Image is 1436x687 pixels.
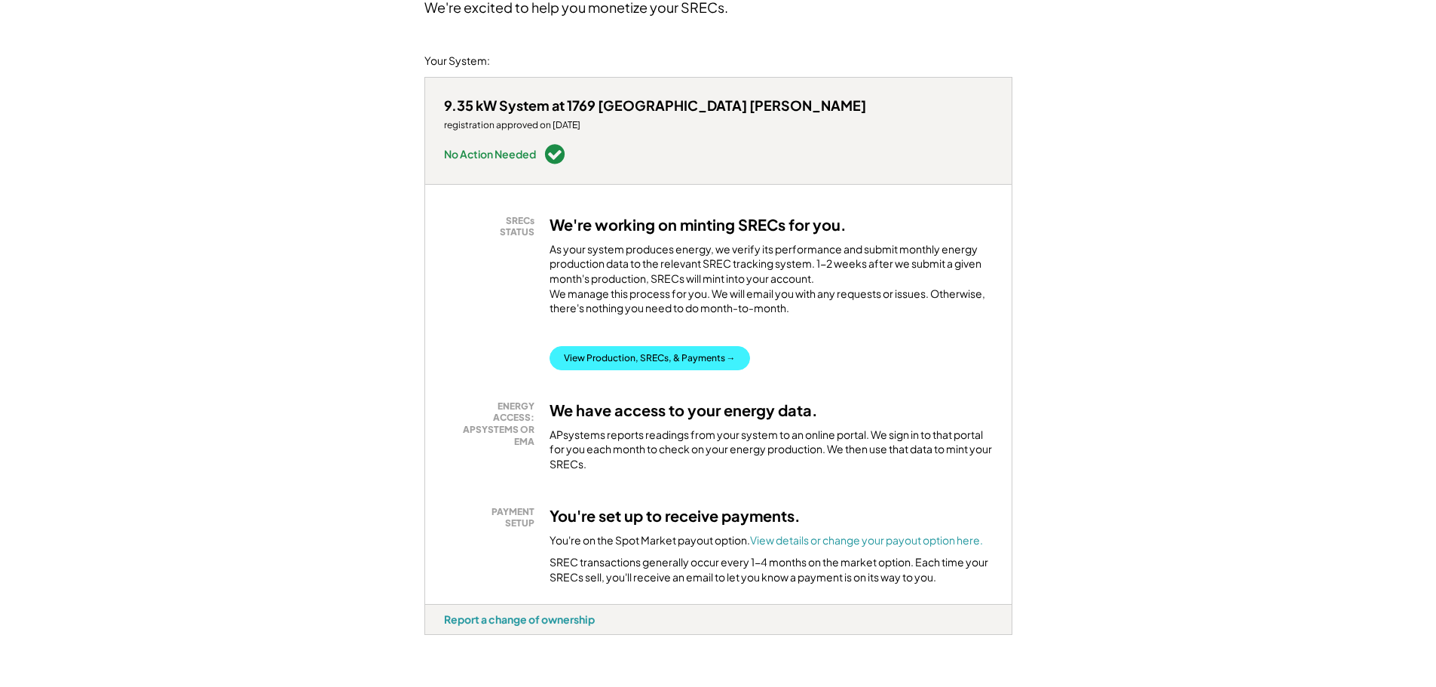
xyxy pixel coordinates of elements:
button: View Production, SRECs, & Payments → [550,346,750,370]
div: registration approved on [DATE] [444,119,866,131]
div: ENERGY ACCESS: APSYSTEMS OR EMA [452,400,534,447]
h3: We're working on minting SRECs for you. [550,215,847,235]
h3: We have access to your energy data. [550,400,818,420]
div: Your System: [424,54,490,69]
div: APsystems reports readings from your system to an online portal. We sign in to that portal for yo... [550,428,993,472]
a: View details or change your payout option here. [750,533,983,547]
div: No Action Needed [444,149,536,159]
div: As your system produces energy, we verify its performance and submit monthly energy production da... [550,242,993,324]
div: Report a change of ownership [444,612,595,626]
div: You're on the Spot Market payout option. [550,533,983,548]
h3: You're set up to receive payments. [550,506,801,526]
div: SRECs STATUS [452,215,534,238]
div: 9.35 kW System at 1769 [GEOGRAPHIC_DATA] [PERSON_NAME] [444,97,866,114]
div: PAYMENT SETUP [452,506,534,529]
div: SREC transactions generally occur every 1-4 months on the market option. Each time your SRECs sel... [550,555,993,584]
div: el8tnkek - PA Solar [424,635,464,641]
